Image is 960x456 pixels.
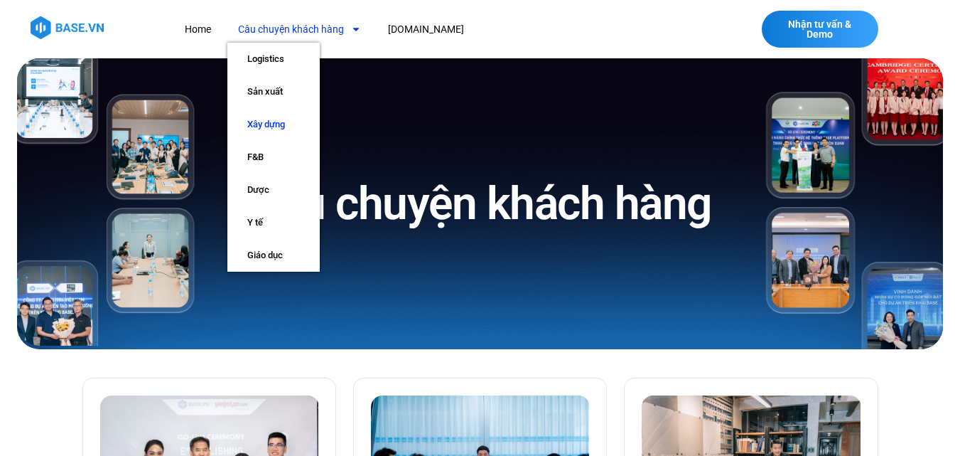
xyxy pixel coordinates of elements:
h1: Câu chuyện khách hàng [249,174,711,233]
ul: Câu chuyện khách hàng [227,43,320,272]
a: Y tế [227,206,320,239]
a: Logistics [227,43,320,75]
a: Home [174,16,222,43]
a: Nhận tư vấn & Demo [762,11,878,48]
a: Xây dựng [227,108,320,141]
a: Câu chuyện khách hàng [227,16,372,43]
a: F&B [227,141,320,174]
a: [DOMAIN_NAME] [377,16,475,43]
span: Nhận tư vấn & Demo [776,19,864,39]
a: Dược [227,174,320,206]
nav: Menu [174,16,685,43]
a: Sản xuất [227,75,320,108]
a: Giáo dục [227,239,320,272]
